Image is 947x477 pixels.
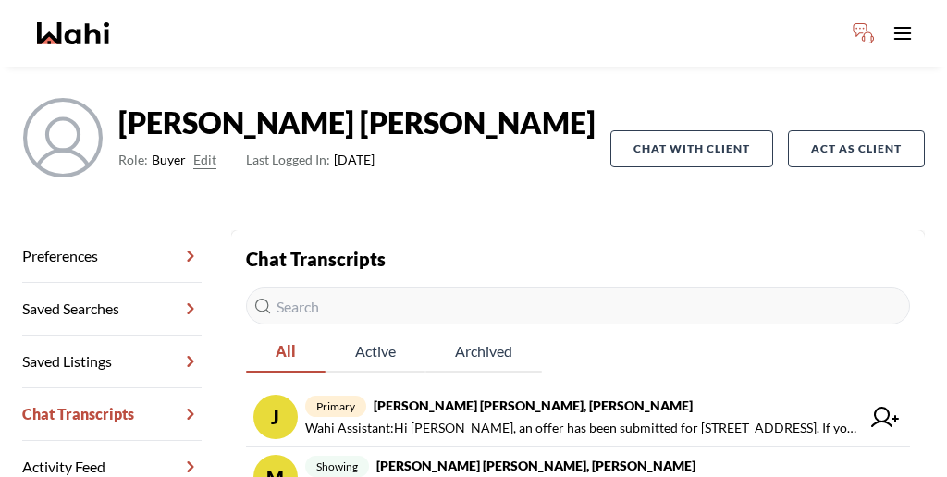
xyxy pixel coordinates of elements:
strong: Chat Transcripts [246,248,386,270]
button: Active [326,332,425,373]
button: Act as Client [788,130,925,167]
a: Wahi homepage [37,22,109,44]
button: Edit [193,149,216,171]
a: Jprimary[PERSON_NAME] [PERSON_NAME], [PERSON_NAME]Wahi Assistant:Hi [PERSON_NAME], an offer has b... [246,387,910,447]
span: showing [305,456,369,477]
span: Archived [425,332,542,371]
span: Wahi Assistant : Hi [PERSON_NAME], an offer has been submitted for [STREET_ADDRESS]. If you’re st... [305,417,860,439]
strong: [PERSON_NAME] [PERSON_NAME] [118,104,596,141]
button: Archived [425,332,542,373]
button: Chat with client [610,130,773,167]
span: Role: [118,149,148,171]
span: Buyer [152,149,186,171]
span: All [246,332,326,371]
a: Saved Listings [22,336,202,388]
a: Saved Searches [22,283,202,336]
a: Preferences [22,230,202,283]
span: [DATE] [246,149,375,171]
div: J [253,395,298,439]
button: Toggle open navigation menu [884,15,921,52]
button: All [246,332,326,373]
span: Last Logged In: [246,152,330,167]
span: primary [305,396,366,417]
a: Chat Transcripts [22,388,202,441]
input: Search [246,287,910,324]
strong: [PERSON_NAME] [PERSON_NAME], [PERSON_NAME] [374,397,693,413]
span: Active [326,332,425,371]
strong: [PERSON_NAME] [PERSON_NAME], [PERSON_NAME] [376,458,695,473]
